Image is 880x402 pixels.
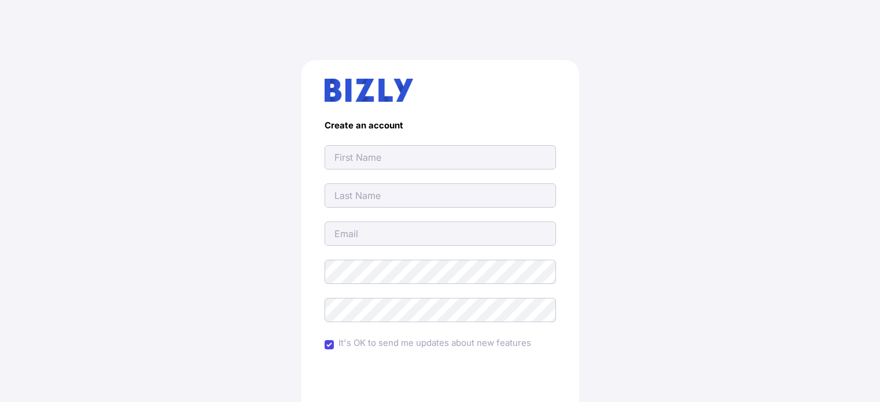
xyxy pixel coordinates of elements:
input: Email [325,222,556,246]
label: It's OK to send me updates about new features [338,336,531,350]
h4: Create an account [325,120,556,131]
img: bizly_logo.svg [325,79,414,102]
input: Last Name [325,183,556,208]
input: First Name [325,145,556,169]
